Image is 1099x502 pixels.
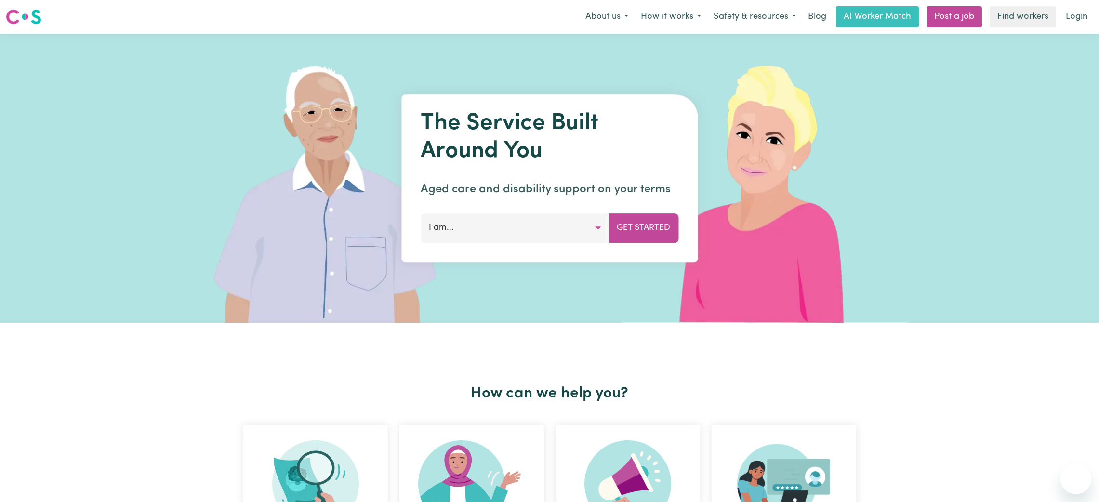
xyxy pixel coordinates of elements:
img: Careseekers logo [6,8,41,26]
a: Careseekers logo [6,6,41,28]
h1: The Service Built Around You [421,110,678,165]
a: Login [1060,6,1093,27]
a: AI Worker Match [836,6,919,27]
p: Aged care and disability support on your terms [421,181,678,198]
button: I am... [421,213,609,242]
a: Blog [802,6,832,27]
iframe: Button to launch messaging window, conversation in progress [1060,463,1091,494]
button: About us [579,7,635,27]
a: Find workers [990,6,1056,27]
button: Get Started [609,213,678,242]
button: How it works [635,7,707,27]
h2: How can we help you? [238,384,862,403]
a: Post a job [927,6,982,27]
button: Safety & resources [707,7,802,27]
